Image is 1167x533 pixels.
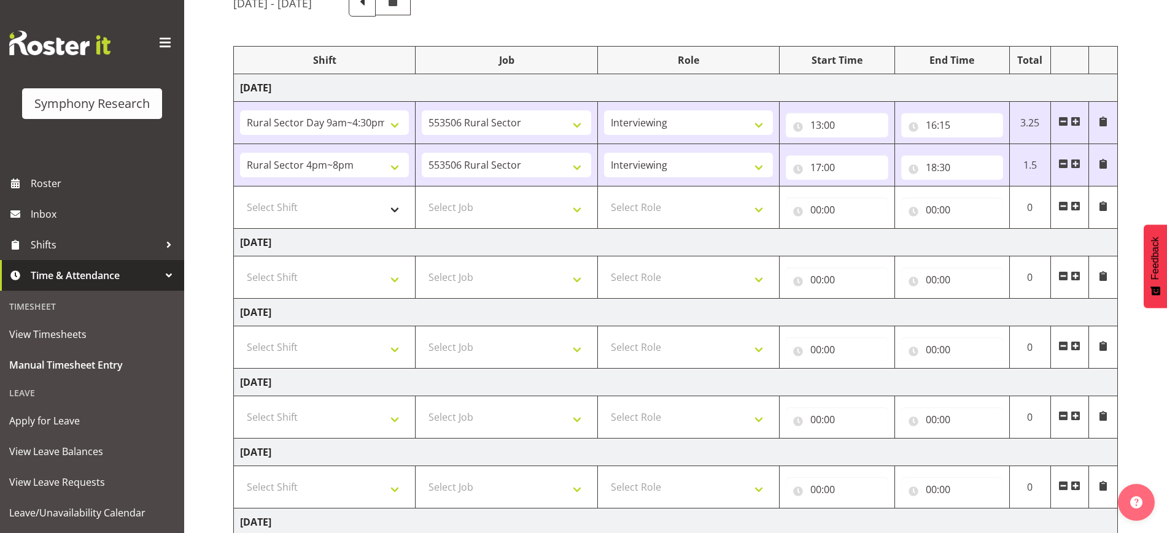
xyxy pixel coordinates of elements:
[9,442,175,461] span: View Leave Balances
[901,267,1003,292] input: Click to select...
[9,31,110,55] img: Rosterit website logo
[31,236,160,254] span: Shifts
[234,299,1118,326] td: [DATE]
[786,113,888,137] input: Click to select...
[901,197,1003,222] input: Click to select...
[786,197,888,222] input: Click to select...
[1150,237,1161,280] span: Feedback
[3,350,181,380] a: Manual Timesheet Entry
[234,74,1118,102] td: [DATE]
[3,319,181,350] a: View Timesheets
[786,155,888,180] input: Click to select...
[240,53,409,67] div: Shift
[786,477,888,502] input: Click to select...
[1009,466,1050,508] td: 0
[3,294,181,319] div: Timesheet
[786,407,888,432] input: Click to select...
[901,407,1003,432] input: Click to select...
[31,266,160,285] span: Time & Attendance
[9,504,175,522] span: Leave/Unavailability Calendar
[901,337,1003,362] input: Click to select...
[3,380,181,405] div: Leave
[3,497,181,528] a: Leave/Unavailability Calendar
[901,155,1003,180] input: Click to select...
[901,477,1003,502] input: Click to select...
[234,439,1118,466] td: [DATE]
[901,113,1003,137] input: Click to select...
[604,53,773,67] div: Role
[3,436,181,467] a: View Leave Balances
[1144,224,1167,308] button: Feedback - Show survey
[1009,326,1050,369] td: 0
[786,53,888,67] div: Start Time
[901,53,1003,67] div: End Time
[31,174,178,193] span: Roster
[1130,496,1142,508] img: help-xxl-2.png
[9,325,175,343] span: View Timesheets
[234,229,1118,256] td: [DATE]
[34,94,150,113] div: Symphony Research
[31,205,178,223] span: Inbox
[1016,53,1044,67] div: Total
[1009,186,1050,229] td: 0
[9,356,175,374] span: Manual Timesheet Entry
[9,473,175,491] span: View Leave Requests
[1009,144,1050,186] td: 1.5
[234,369,1118,396] td: [DATE]
[3,405,181,436] a: Apply for Leave
[3,467,181,497] a: View Leave Requests
[1009,256,1050,299] td: 0
[1009,102,1050,144] td: 3.25
[9,412,175,430] span: Apply for Leave
[1009,396,1050,439] td: 0
[786,267,888,292] input: Click to select...
[786,337,888,362] input: Click to select...
[422,53,591,67] div: Job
